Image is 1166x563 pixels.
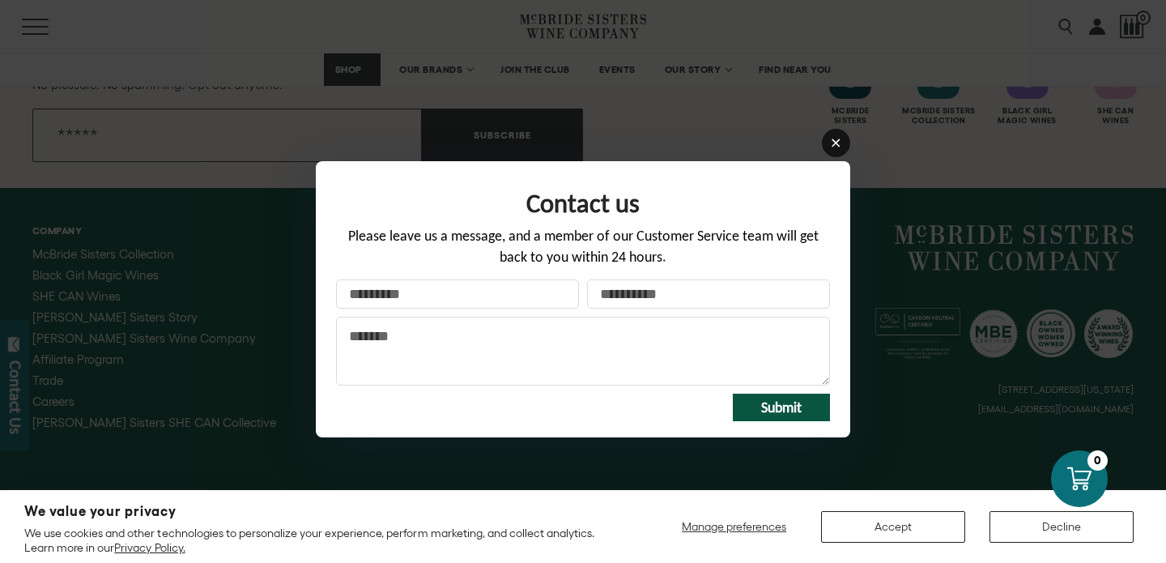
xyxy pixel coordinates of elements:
[821,511,965,543] button: Accept
[1087,450,1108,471] div: 0
[733,394,830,421] button: Submit
[682,520,786,533] span: Manage preferences
[336,279,579,309] input: Your name
[761,399,802,416] span: Submit
[336,177,830,226] div: Form title
[336,317,830,386] textarea: Message
[24,526,616,555] p: We use cookies and other technologies to personalize your experience, perform marketing, and coll...
[587,279,830,309] input: Your email
[24,505,616,518] h2: We value your privacy
[672,511,797,543] button: Manage preferences
[336,226,830,279] div: Please leave us a message, and a member of our Customer Service team will get back to you within ...
[989,511,1134,543] button: Decline
[114,541,185,554] a: Privacy Policy.
[526,187,640,220] span: Contact us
